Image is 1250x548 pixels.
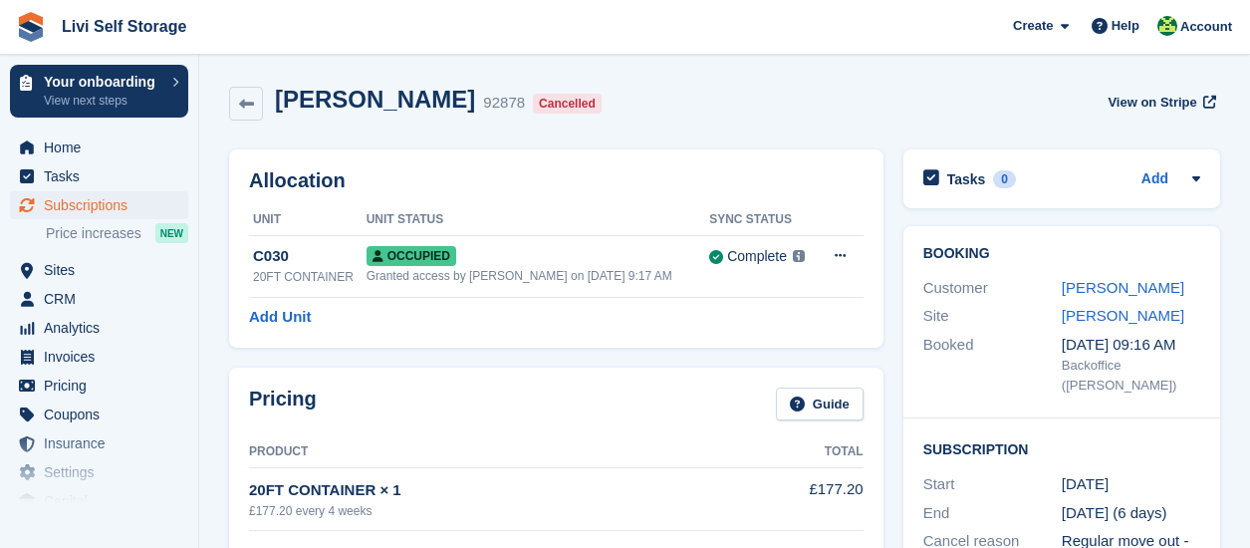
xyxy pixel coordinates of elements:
[44,458,163,486] span: Settings
[923,305,1062,328] div: Site
[1062,307,1184,324] a: [PERSON_NAME]
[249,502,713,520] div: £177.20 every 4 weeks
[249,479,713,502] div: 20FT CONTAINER × 1
[249,306,311,329] a: Add Unit
[44,372,163,400] span: Pricing
[727,246,787,267] div: Complete
[367,267,710,285] div: Granted access by [PERSON_NAME] on [DATE] 9:17 AM
[10,429,188,457] a: menu
[275,86,475,113] h2: [PERSON_NAME]
[44,256,163,284] span: Sites
[253,245,367,268] div: C030
[44,162,163,190] span: Tasks
[249,169,864,192] h2: Allocation
[1157,16,1177,36] img: Alex Handyside
[10,134,188,161] a: menu
[923,334,1062,396] div: Booked
[44,343,163,371] span: Invoices
[10,401,188,428] a: menu
[713,467,864,530] td: £177.20
[44,401,163,428] span: Coupons
[923,246,1200,262] h2: Booking
[10,314,188,342] a: menu
[923,502,1062,525] div: End
[155,223,188,243] div: NEW
[713,436,864,468] th: Total
[483,92,525,115] div: 92878
[10,191,188,219] a: menu
[44,285,163,313] span: CRM
[533,94,602,114] div: Cancelled
[44,134,163,161] span: Home
[10,343,188,371] a: menu
[1108,93,1196,113] span: View on Stripe
[1062,279,1184,296] a: [PERSON_NAME]
[249,204,367,236] th: Unit
[367,204,710,236] th: Unit Status
[10,65,188,118] a: Your onboarding View next steps
[44,191,163,219] span: Subscriptions
[10,162,188,190] a: menu
[16,12,46,42] img: stora-icon-8386f47178a22dfd0bd8f6a31ec36ba5ce8667c1dd55bd0f319d3a0aa187defe.svg
[44,92,162,110] p: View next steps
[1141,168,1168,191] a: Add
[993,170,1016,188] div: 0
[54,10,194,43] a: Livi Self Storage
[10,487,188,515] a: menu
[46,224,141,243] span: Price increases
[44,487,163,515] span: Capital
[44,75,162,89] p: Your onboarding
[249,388,317,420] h2: Pricing
[1062,356,1200,395] div: Backoffice ([PERSON_NAME])
[1112,16,1139,36] span: Help
[793,250,805,262] img: icon-info-grey-7440780725fd019a000dd9b08b2336e03edf1995a4989e88bcd33f0948082b44.svg
[923,277,1062,300] div: Customer
[1062,504,1167,521] span: [DATE] (6 days)
[253,268,367,286] div: 20FT CONTAINER
[1100,86,1220,119] a: View on Stripe
[367,246,456,266] span: Occupied
[10,256,188,284] a: menu
[923,473,1062,496] div: Start
[46,222,188,244] a: Price increases NEW
[249,436,713,468] th: Product
[923,438,1200,458] h2: Subscription
[1062,473,1109,496] time: 2025-06-27 00:00:00 UTC
[44,314,163,342] span: Analytics
[10,458,188,486] a: menu
[776,388,864,420] a: Guide
[1062,334,1200,357] div: [DATE] 09:16 AM
[947,170,986,188] h2: Tasks
[44,429,163,457] span: Insurance
[1013,16,1053,36] span: Create
[10,285,188,313] a: menu
[10,372,188,400] a: menu
[709,204,817,236] th: Sync Status
[1180,17,1232,37] span: Account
